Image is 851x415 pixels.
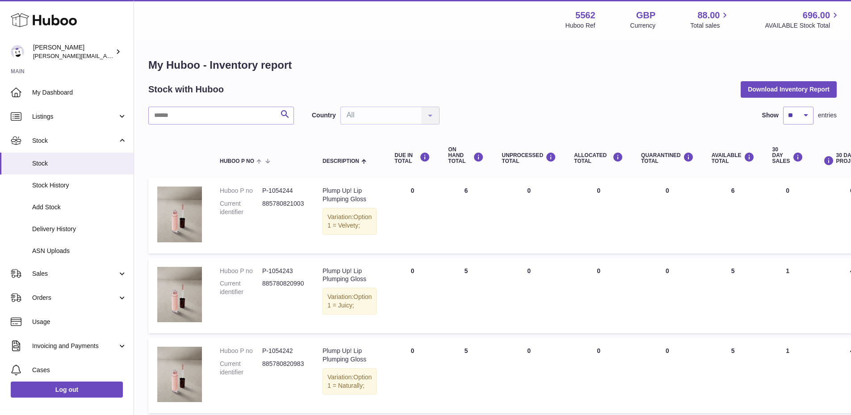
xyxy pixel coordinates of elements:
[818,111,837,120] span: entries
[448,147,484,165] div: ON HAND Total
[394,152,430,164] div: DUE IN TOTAL
[157,347,202,403] img: product image
[636,9,655,21] strong: GBP
[697,9,720,21] span: 88.00
[741,81,837,97] button: Download Inventory Report
[493,258,565,333] td: 0
[323,368,377,395] div: Variation:
[32,159,127,168] span: Stock
[220,158,254,164] span: Huboo P no
[772,147,803,165] div: 30 DAY SALES
[641,152,694,164] div: QUARANTINED Total
[630,21,656,30] div: Currency
[157,267,202,323] img: product image
[763,338,812,413] td: 1
[765,21,840,30] span: AVAILABLE Stock Total
[220,199,262,216] dt: Current identifier
[32,203,127,212] span: Add Stock
[262,267,305,275] dd: P-1054243
[703,338,763,413] td: 5
[386,338,439,413] td: 0
[32,112,117,121] span: Listings
[323,347,377,364] div: Plump Up! Lip Plumping Gloss
[220,187,262,195] dt: Huboo P no
[386,178,439,253] td: 0
[565,338,632,413] td: 0
[32,247,127,255] span: ASN Uploads
[220,347,262,355] dt: Huboo P no
[493,178,565,253] td: 0
[32,342,117,350] span: Invoicing and Payments
[11,382,123,398] a: Log out
[323,288,377,315] div: Variation:
[666,267,669,274] span: 0
[220,360,262,377] dt: Current identifier
[493,338,565,413] td: 0
[574,152,623,164] div: ALLOCATED Total
[323,187,377,203] div: Plump Up! Lip Plumping Gloss
[32,318,127,326] span: Usage
[565,178,632,253] td: 0
[712,152,755,164] div: AVAILABLE Total
[803,9,830,21] span: 696.00
[262,279,305,296] dd: 885780820990
[323,267,377,284] div: Plump Up! Lip Plumping Gloss
[32,137,117,145] span: Stock
[312,111,336,120] label: Country
[33,52,179,59] span: [PERSON_NAME][EMAIL_ADDRESS][DOMAIN_NAME]
[33,43,113,60] div: [PERSON_NAME]
[262,187,305,195] dd: P-1054244
[148,83,224,95] h2: Stock with Huboo
[703,258,763,333] td: 5
[323,158,359,164] span: Description
[32,366,127,374] span: Cases
[502,152,556,164] div: UNPROCESSED Total
[327,213,372,229] span: Option 1 = Velvety;
[148,58,837,72] h1: My Huboo - Inventory report
[32,225,127,233] span: Delivery History
[666,187,669,194] span: 0
[220,267,262,275] dt: Huboo P no
[439,178,493,253] td: 6
[762,111,779,120] label: Show
[765,9,840,30] a: 696.00 AVAILABLE Stock Total
[690,9,730,30] a: 88.00 Total sales
[439,338,493,413] td: 5
[262,199,305,216] dd: 885780821003
[262,360,305,377] dd: 885780820983
[32,294,117,302] span: Orders
[703,178,763,253] td: 6
[763,178,812,253] td: 0
[157,187,202,242] img: product image
[386,258,439,333] td: 0
[262,347,305,355] dd: P-1054242
[32,270,117,278] span: Sales
[220,279,262,296] dt: Current identifier
[575,9,595,21] strong: 5562
[565,258,632,333] td: 0
[327,373,372,389] span: Option 1 = Naturally;
[323,208,377,235] div: Variation:
[566,21,595,30] div: Huboo Ref
[763,258,812,333] td: 1
[11,45,24,58] img: ketan@vasanticosmetics.com
[666,347,669,354] span: 0
[439,258,493,333] td: 5
[690,21,730,30] span: Total sales
[32,181,127,190] span: Stock History
[32,88,127,97] span: My Dashboard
